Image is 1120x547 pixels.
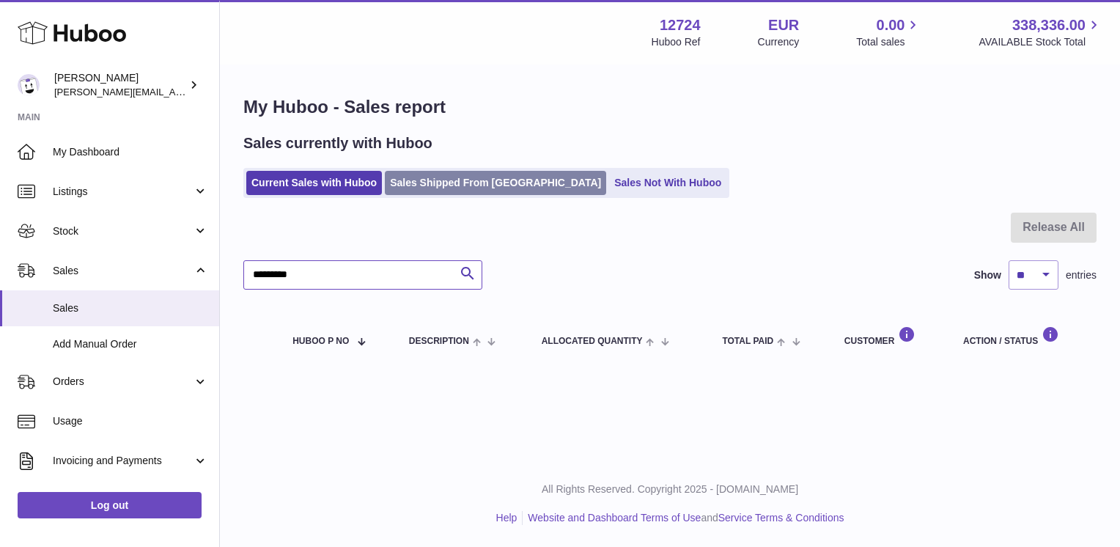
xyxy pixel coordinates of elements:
a: 0.00 Total sales [856,15,921,49]
span: [PERSON_NAME][EMAIL_ADDRESS][DOMAIN_NAME] [54,86,294,98]
strong: EUR [768,15,799,35]
a: Website and Dashboard Terms of Use [528,512,701,524]
a: Help [496,512,517,524]
a: 338,336.00 AVAILABLE Stock Total [979,15,1102,49]
span: Listings [53,185,193,199]
span: Huboo P no [292,337,349,346]
span: ALLOCATED Quantity [542,337,643,346]
h2: Sales currently with Huboo [243,133,432,153]
span: Total paid [722,337,773,346]
span: Total sales [856,35,921,49]
span: 0.00 [877,15,905,35]
div: Customer [844,326,934,346]
span: Stock [53,224,193,238]
a: Log out [18,492,202,518]
span: 338,336.00 [1012,15,1086,35]
span: Invoicing and Payments [53,454,193,468]
span: Sales [53,301,208,315]
span: Add Manual Order [53,337,208,351]
li: and [523,511,844,525]
label: Show [974,268,1001,282]
div: Action / Status [963,326,1082,346]
span: Usage [53,414,208,428]
strong: 12724 [660,15,701,35]
p: All Rights Reserved. Copyright 2025 - [DOMAIN_NAME] [232,482,1108,496]
span: Sales [53,264,193,278]
span: entries [1066,268,1097,282]
a: Service Terms & Conditions [718,512,844,524]
div: Currency [758,35,800,49]
div: Huboo Ref [652,35,701,49]
img: sebastian@ffern.co [18,74,40,96]
a: Sales Not With Huboo [609,171,726,195]
a: Sales Shipped From [GEOGRAPHIC_DATA] [385,171,606,195]
a: Current Sales with Huboo [246,171,382,195]
div: [PERSON_NAME] [54,71,186,99]
span: AVAILABLE Stock Total [979,35,1102,49]
span: Orders [53,375,193,389]
span: My Dashboard [53,145,208,159]
span: Description [409,337,469,346]
h1: My Huboo - Sales report [243,95,1097,119]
